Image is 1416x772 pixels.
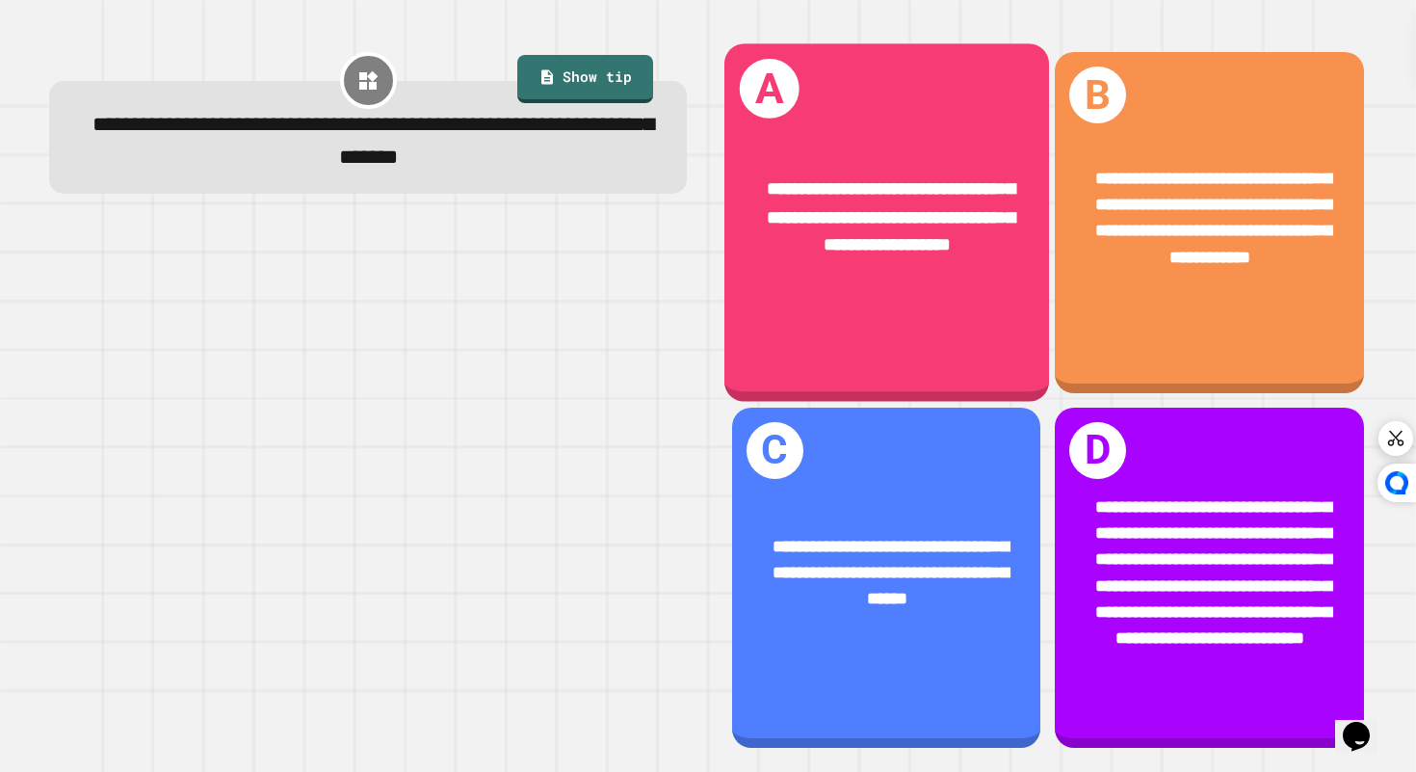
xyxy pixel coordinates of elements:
h1: B [1069,67,1126,123]
h1: D [1069,422,1126,479]
h1: A [739,59,799,119]
iframe: chat widget [1335,695,1397,753]
h1: C [747,422,803,479]
a: Show tip [517,55,653,103]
